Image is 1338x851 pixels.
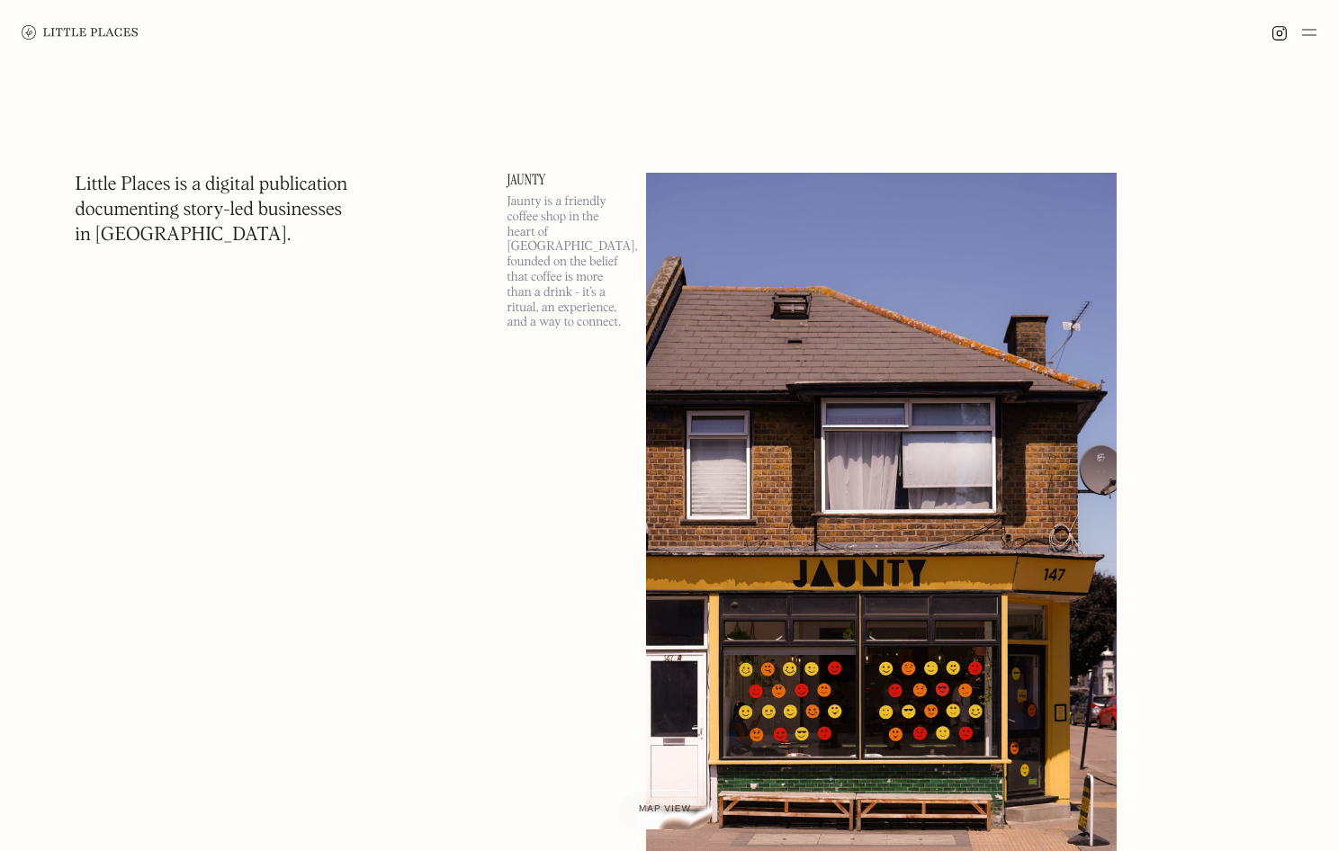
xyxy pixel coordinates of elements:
[507,173,624,187] a: Jaunty
[507,194,624,330] p: Jaunty is a friendly coffee shop in the heart of [GEOGRAPHIC_DATA], founded on the belief that co...
[76,173,348,248] h1: Little Places is a digital publication documenting story-led businesses in [GEOGRAPHIC_DATA].
[639,804,691,814] span: Map view
[617,790,713,829] a: Map view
